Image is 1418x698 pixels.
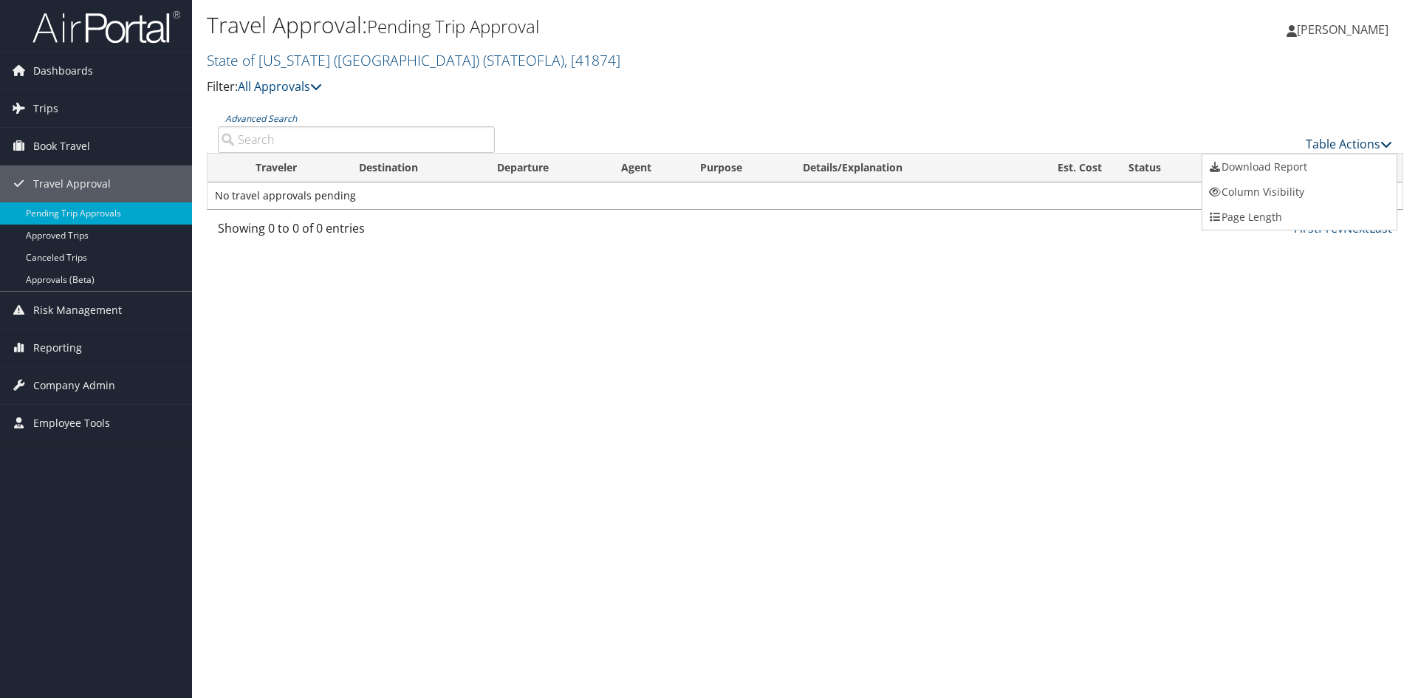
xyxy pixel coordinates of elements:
span: Book Travel [33,128,90,165]
a: Column Visibility [1202,179,1397,205]
a: Page Length [1202,205,1397,230]
span: Risk Management [33,292,122,329]
span: Trips [33,90,58,127]
span: Employee Tools [33,405,110,442]
span: Dashboards [33,52,93,89]
img: airportal-logo.png [32,10,180,44]
span: Company Admin [33,367,115,404]
span: Reporting [33,329,82,366]
a: Download Report [1202,154,1397,179]
span: Travel Approval [33,165,111,202]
